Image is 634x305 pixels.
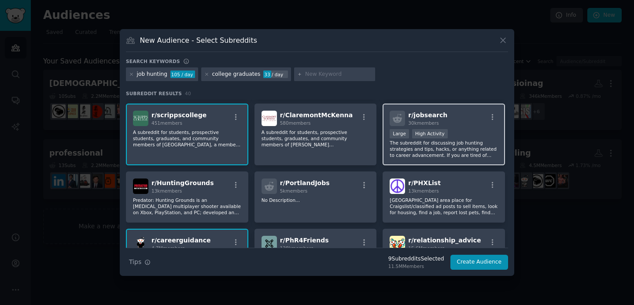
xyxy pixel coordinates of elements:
h3: Search keywords [126,58,180,64]
span: Subreddit Results [126,90,182,97]
div: Large [390,129,409,138]
img: scrippscollege [133,111,148,126]
img: PHXList [390,179,405,194]
div: job hunting [137,71,168,78]
div: 9 Subreddit s Selected [388,255,444,263]
span: 13k members [151,188,182,193]
span: r/ PhR4Friends [280,237,329,244]
div: 33 / day [263,71,288,78]
span: r/ HuntingGrounds [151,179,214,186]
div: High Activity [412,129,448,138]
img: careerguidance [133,236,148,251]
p: The subreddit for discussing job hunting strategies and tips, hacks, or anything related to caree... [390,140,498,158]
span: 451 members [151,120,182,126]
p: No Description... [262,197,370,203]
span: 4.7M members [151,245,185,251]
img: HuntingGrounds [133,179,148,194]
span: r/ ClaremontMcKenna [280,112,353,119]
span: 15.6M members [408,245,444,251]
input: New Keyword [305,71,372,78]
div: 11.5M Members [388,263,444,269]
p: [GEOGRAPHIC_DATA] area place for Craigslist/classified ad posts to sell items, look for housing, ... [390,197,498,216]
span: 580 members [280,120,311,126]
p: A subreddit for students, prospective students, graduates, and community members of [GEOGRAPHIC_D... [133,129,241,148]
button: Create Audience [450,255,509,270]
button: Tips [126,254,154,270]
span: 5k members [280,188,308,193]
span: r/ careerguidance [151,237,211,244]
span: 138k members [280,245,313,251]
span: r/ scrippscollege [151,112,206,119]
img: PhR4Friends [262,236,277,251]
p: Predator: Hunting Grounds is an [MEDICAL_DATA] multiplayer shooter available on Xbox, PlayStation... [133,197,241,216]
span: r/ PortlandJobs [280,179,330,186]
div: 105 / day [170,71,195,78]
span: r/ relationship_advice [408,237,481,244]
h3: New Audience - Select Subreddits [140,36,257,45]
span: 40 [185,91,191,96]
div: college graduates [212,71,261,78]
img: relationship_advice [390,236,405,251]
span: Tips [129,257,141,267]
span: r/ jobsearch [408,112,447,119]
span: 13k members [408,188,439,193]
span: r/ PHXList [408,179,441,186]
p: A subreddit for students, prospective students, graduates, and community members of [PERSON_NAME]... [262,129,370,148]
span: 30k members [408,120,439,126]
img: ClaremontMcKenna [262,111,277,126]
